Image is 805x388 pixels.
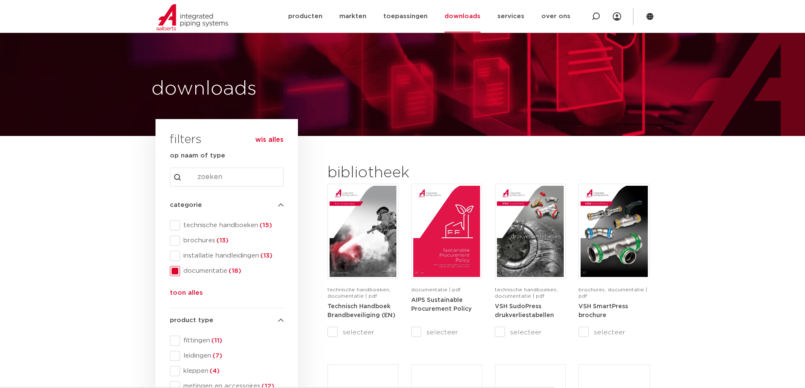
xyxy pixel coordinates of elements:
[327,163,478,183] h2: bibliotheek
[255,136,284,144] button: wis alles
[327,327,398,337] label: selecteer
[170,130,202,150] h3: filters
[579,287,647,298] span: brochures, documentatie | pdf
[170,351,284,361] div: leidingen(7)
[327,304,396,319] strong: Technisch Handboek Brandbeveiliging (EN)
[579,304,628,319] strong: VSH SmartPress brochure
[413,186,480,277] img: Aips_A4Sustainable-Procurement-Policy_5011446_EN-pdf.jpg
[180,336,284,345] span: fittingen
[497,186,564,277] img: VSH-SudoPress_A4PLT_5007706_2024-2.0_NL-pdf.jpg
[180,252,284,260] span: installatie handleidingen
[180,352,284,360] span: leidingen
[327,303,396,319] a: Technisch Handboek Brandbeveiliging (EN)
[327,287,390,298] span: technische handboeken, documentatie | pdf
[495,303,554,319] a: VSH SudoPress drukverliestabellen
[180,236,284,245] span: brochures
[180,267,284,275] span: documentatie
[210,337,222,344] span: (11)
[170,336,284,346] div: fittingen(11)
[170,251,284,261] div: installatie handleidingen(13)
[258,222,272,228] span: (15)
[180,367,284,375] span: kleppen
[180,221,284,230] span: technische handboeken
[170,236,284,246] div: brochures(13)
[411,327,482,337] label: selecteer
[581,186,647,277] img: VSH-SmartPress_A4Brochure-5008016-2023_2.0_NL-pdf.jpg
[411,297,472,312] a: AIPS Sustainable Procurement Policy
[151,76,398,103] h1: downloads
[170,152,225,159] strong: op naam of type
[215,237,229,244] span: (13)
[495,287,558,298] span: technische handboeken, documentatie | pdf
[170,200,284,210] h4: categorie
[211,353,222,359] span: (7)
[170,315,284,326] h4: product type
[495,304,554,319] strong: VSH SudoPress drukverliestabellen
[170,288,203,301] button: toon alles
[330,186,396,277] img: FireProtection_A4TM_5007915_2025_2.0_EN-pdf.jpg
[170,366,284,376] div: kleppen(4)
[227,268,241,274] span: (18)
[579,303,628,319] a: VSH SmartPress brochure
[208,368,220,374] span: (4)
[495,327,566,337] label: selecteer
[170,220,284,231] div: technische handboeken(15)
[411,287,461,292] span: documentatie | pdf
[259,252,273,259] span: (13)
[579,327,649,337] label: selecteer
[411,297,472,312] strong: AIPS Sustainable Procurement Policy
[170,266,284,276] div: documentatie(18)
